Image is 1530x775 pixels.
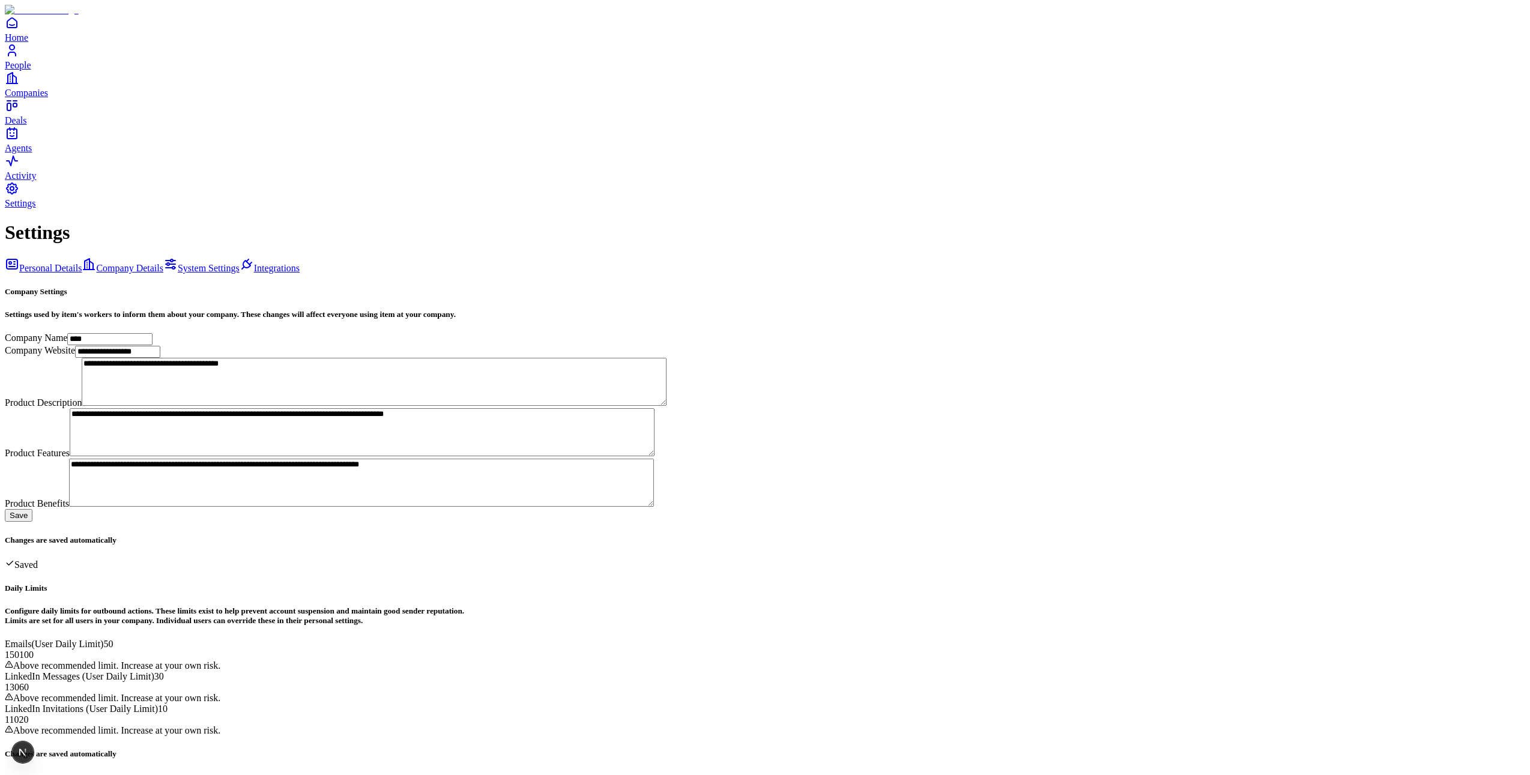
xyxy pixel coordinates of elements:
[5,71,1525,98] a: Companies
[5,222,1525,244] h1: Settings
[19,650,34,660] span: 100
[19,682,29,692] span: 60
[9,714,19,725] span: 10
[5,650,10,660] span: 1
[5,263,82,273] a: Personal Details
[5,143,32,153] span: Agents
[5,5,79,16] img: Item Brain Logo
[10,682,19,692] span: 30
[5,60,31,70] span: People
[154,671,164,681] span: 30
[5,639,103,649] label: Emails
[5,606,1525,626] h5: Configure daily limits for outbound actions. These limits exist to help prevent account suspensio...
[19,263,82,273] span: Personal Details
[254,263,300,273] span: Integrations
[5,397,82,408] label: Product Description
[5,333,67,343] label: Company Name
[19,714,28,725] span: 20
[163,263,240,273] a: System Settings
[5,287,1525,297] h5: Company Settings
[5,115,26,125] span: Deals
[5,749,1525,759] h5: Changes are saved automatically
[5,535,1525,545] h5: Changes are saved automatically
[5,704,158,714] label: LinkedIn Invitations
[5,448,70,458] label: Product Features
[240,263,300,273] a: Integrations
[5,154,1525,181] a: Activity
[5,509,32,522] button: Save
[5,558,1525,570] div: Saved
[5,126,1525,153] a: Agents
[5,345,75,355] label: Company Website
[5,88,48,98] span: Companies
[178,263,240,273] span: System Settings
[5,43,1525,70] a: People
[158,704,168,714] span: 10
[5,671,154,681] label: LinkedIn Messages
[103,639,113,649] span: 50
[5,32,28,43] span: Home
[13,660,220,671] span: Above recommended limit. Increase at your own risk.
[5,198,36,208] span: Settings
[5,16,1525,43] a: Home
[5,98,1525,125] a: Deals
[5,498,69,508] label: Product Benefits
[5,310,1525,319] h5: Settings used by item's workers to inform them about your company. These changes will affect ever...
[10,650,19,660] span: 50
[96,263,163,273] span: Company Details
[86,704,158,714] span: (User Daily Limit)
[5,714,9,725] span: 1
[13,725,220,735] span: Above recommended limit. Increase at your own risk.
[82,671,154,681] span: (User Daily Limit)
[31,639,103,649] span: (User Daily Limit)
[5,170,36,181] span: Activity
[5,181,1525,208] a: Settings
[13,693,220,703] span: Above recommended limit. Increase at your own risk.
[5,682,10,692] span: 1
[5,584,1525,593] h5: Daily Limits
[82,263,163,273] a: Company Details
